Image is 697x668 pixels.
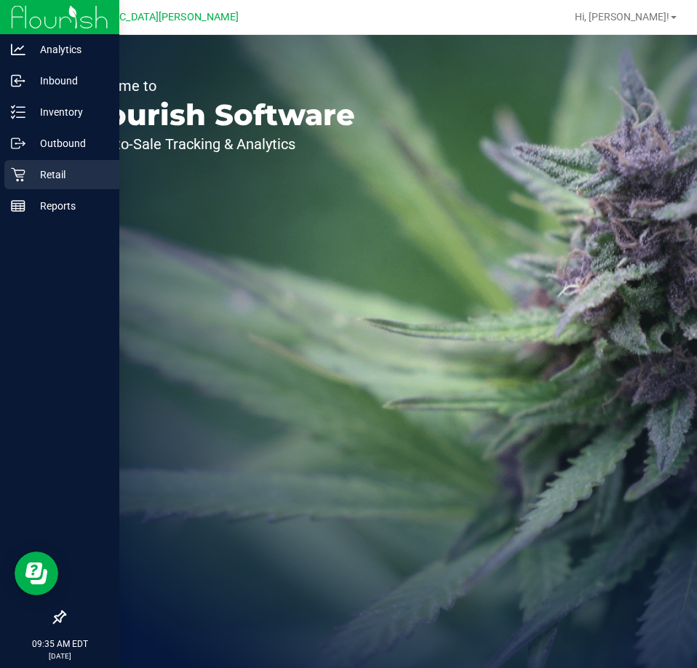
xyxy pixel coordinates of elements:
[7,637,113,651] p: 09:35 AM EDT
[79,100,355,130] p: Flourish Software
[11,167,25,182] inline-svg: Retail
[79,137,355,151] p: Seed-to-Sale Tracking & Analytics
[11,105,25,119] inline-svg: Inventory
[25,166,113,183] p: Retail
[25,41,113,58] p: Analytics
[575,11,669,23] span: Hi, [PERSON_NAME]!
[11,73,25,88] inline-svg: Inbound
[7,651,113,661] p: [DATE]
[59,11,239,23] span: [GEOGRAPHIC_DATA][PERSON_NAME]
[25,103,113,121] p: Inventory
[25,72,113,90] p: Inbound
[79,79,355,93] p: Welcome to
[25,135,113,152] p: Outbound
[11,136,25,151] inline-svg: Outbound
[11,199,25,213] inline-svg: Reports
[25,197,113,215] p: Reports
[11,42,25,57] inline-svg: Analytics
[15,552,58,595] iframe: Resource center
